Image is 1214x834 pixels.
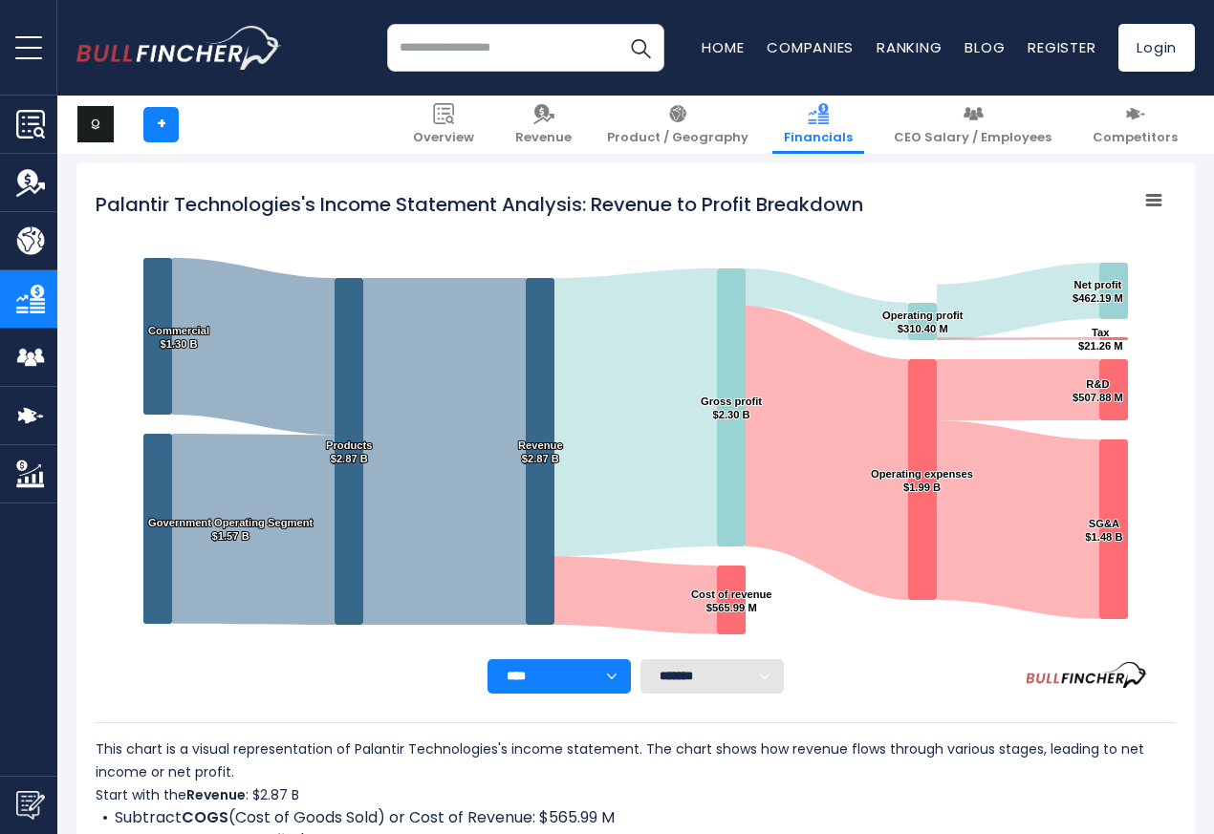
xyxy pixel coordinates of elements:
[701,396,762,420] text: Gross profit $2.30 B
[96,191,863,218] tspan: Palantir Technologies's Income Statement Analysis: Revenue to Profit Breakdown
[504,96,583,154] a: Revenue
[617,24,664,72] button: Search
[96,806,1176,829] li: Subtract (Cost of Goods Sold) or Cost of Revenue: $565.99 M
[1073,279,1123,304] text: Net profit $462.19 M
[76,26,282,70] img: bullfincher logo
[772,96,864,154] a: Financials
[186,785,246,804] b: Revenue
[518,439,563,464] text: Revenue $2.87 B
[182,806,228,828] b: COGS
[76,26,282,70] a: Go to homepage
[326,439,373,464] text: Products $2.87 B
[1073,378,1123,403] text: R&D $507.88 M
[1081,96,1189,154] a: Competitors
[77,106,114,142] img: PLTR logo
[515,130,572,146] span: Revenue
[894,130,1051,146] span: CEO Salary / Employees
[607,130,748,146] span: Product / Geography
[877,37,942,57] a: Ranking
[401,96,486,154] a: Overview
[148,517,313,542] text: Government Operating Segment $1.57 B
[767,37,854,57] a: Companies
[691,588,772,613] text: Cost of revenue $565.99 M
[882,310,964,334] text: Operating profit $310.40 M
[882,96,1063,154] a: CEO Salary / Employees
[1093,130,1178,146] span: Competitors
[1118,24,1195,72] a: Login
[596,96,760,154] a: Product / Geography
[784,130,853,146] span: Financials
[1078,327,1123,352] text: Tax $21.26 M
[871,468,973,493] text: Operating expenses $1.99 B
[143,107,179,142] a: +
[1028,37,1095,57] a: Register
[413,130,474,146] span: Overview
[1085,518,1122,543] text: SG&A $1.48 B
[702,37,744,57] a: Home
[965,37,1005,57] a: Blog
[96,182,1176,659] svg: Palantir Technologies's Income Statement Analysis: Revenue to Profit Breakdown
[148,325,209,350] text: Commercial $1.30 B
